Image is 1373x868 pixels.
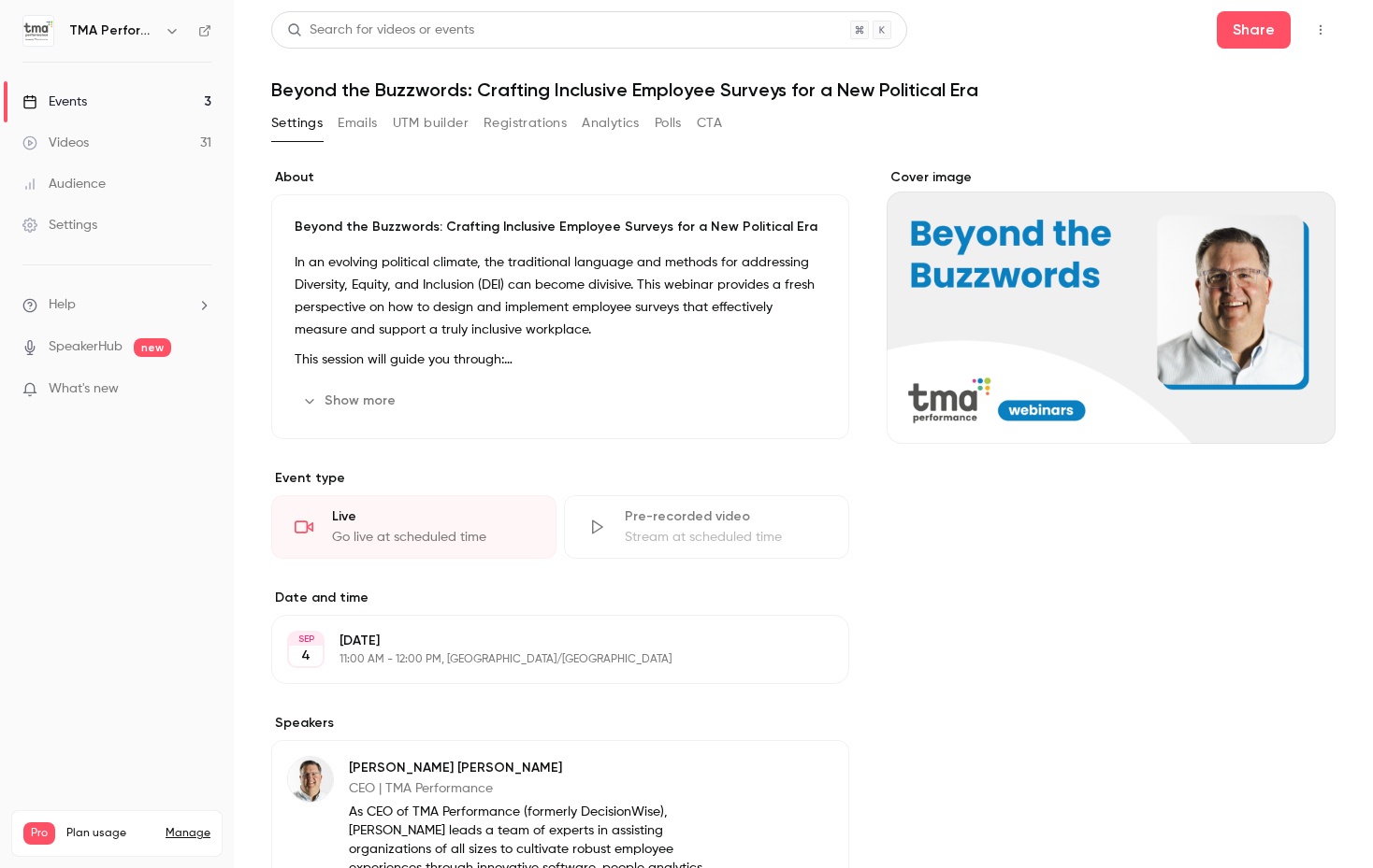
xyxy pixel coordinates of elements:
[625,528,826,547] div: Stream at scheduled time
[271,78,1336,101] h1: Beyond the Buzzwords: Crafting Inclusive Employee Surveys for a New Political Era
[288,757,333,802] img: Matthew Wride
[340,632,750,650] p: [DATE]
[301,647,311,665] p: 4
[295,386,407,416] button: Show more
[22,92,87,111] div: Events
[332,528,533,547] div: Go live at scheduled time
[295,349,826,371] p: This session will guide you through:
[484,108,567,138] button: Registrations
[166,826,210,841] a: Manage
[338,108,377,138] button: Emails
[271,469,849,488] p: Event type
[349,779,728,798] p: CEO | TMA Performance
[49,337,123,357] a: SpeakerHub
[295,251,826,341] p: In an evolving political climate, the traditional language and methods for addressing Diversity, ...
[22,175,106,193] div: Audience
[887,168,1336,444] section: Cover image
[697,108,722,138] button: CTA
[625,507,826,526] div: Pre-recorded video
[393,108,469,138] button: UTM builder
[271,589,849,607] label: Date and time
[1217,11,1291,49] button: Share
[22,134,89,152] div: Videos
[23,16,53,46] img: TMA Performance (formerly DecisionWise)
[887,168,1336,187] label: Cover image
[69,21,157,40] h6: TMA Performance (formerly DecisionWise)
[655,108,682,138] button: Polls
[66,826,154,841] span: Plan usage
[271,108,323,138] button: Settings
[22,295,211,315] li: help-dropdown-opener
[49,379,119,399] span: What's new
[349,759,728,777] p: [PERSON_NAME] [PERSON_NAME]
[271,714,849,733] label: Speakers
[332,507,533,526] div: Live
[582,108,640,138] button: Analytics
[295,218,826,236] p: Beyond the Buzzwords: Crafting Inclusive Employee Surveys for a New Political Era
[289,633,323,646] div: SEP
[564,495,849,559] div: Pre-recorded videoStream at scheduled time
[271,168,849,187] label: About
[49,295,76,315] span: Help
[340,652,750,667] p: 11:00 AM - 12:00 PM, [GEOGRAPHIC_DATA]/[GEOGRAPHIC_DATA]
[134,338,171,357] span: new
[22,216,97,235] div: Settings
[23,822,55,845] span: Pro
[287,21,474,40] div: Search for videos or events
[271,495,556,559] div: LiveGo live at scheduled time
